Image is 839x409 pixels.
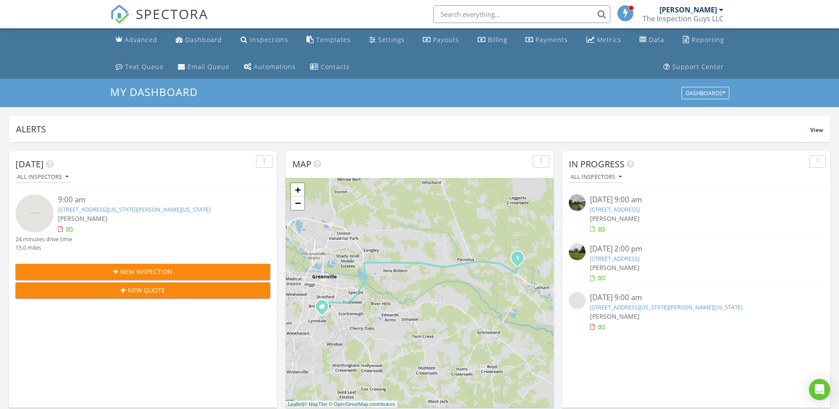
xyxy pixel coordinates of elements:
[569,158,624,170] span: In Progress
[569,243,824,283] a: [DATE] 2:00 pm [STREET_ADDRESS] [PERSON_NAME]
[569,243,586,260] img: streetview
[291,197,304,210] a: Zoom out
[112,59,167,75] a: Text Queue
[433,35,459,44] div: Payouts
[136,4,208,23] span: SPECTORA
[660,59,728,75] a: Support Center
[659,5,717,14] div: [PERSON_NAME]
[419,32,463,48] a: Payouts
[58,214,107,223] span: [PERSON_NAME]
[590,255,640,262] a: [STREET_ADDRESS]
[474,32,511,48] a: Billing
[517,258,523,263] div: 4709 Virginia Dare Dr, Washington, NC 27889
[110,4,130,24] img: The Best Home Inspection Software - Spectora
[240,59,299,75] a: Automations (Basic)
[569,292,586,309] img: streetview
[15,243,72,252] div: 15.0 miles
[185,35,222,44] div: Dashboard
[679,32,728,48] a: Reporting
[692,35,724,44] div: Reporting
[569,171,624,183] button: All Inspectors
[522,32,571,48] a: Payments
[321,62,350,71] div: Contacts
[15,171,70,183] button: All Inspectors
[643,14,724,23] div: The Inspection Guys LLC
[682,87,729,100] button: Dashboards
[188,62,230,71] div: Email Queue
[15,194,270,252] a: 9:00 am [STREET_ADDRESS][US_STATE][PERSON_NAME][US_STATE] [PERSON_NAME] 24 minutes drive time 15....
[304,401,328,407] a: © MapTiler
[128,286,165,295] span: New Quote
[16,123,810,135] div: Alerts
[329,401,395,407] a: © OpenStreetMap contributors
[316,35,351,44] div: Templates
[237,32,292,48] a: Inspections
[110,85,198,99] span: My Dashboard
[597,35,621,44] div: Metrics
[433,5,610,23] input: Search everything...
[488,35,507,44] div: Billing
[590,303,743,311] a: [STREET_ADDRESS][US_STATE][PERSON_NAME][US_STATE]
[590,312,640,320] span: [PERSON_NAME]
[306,59,353,75] a: Contacts
[125,62,164,71] div: Text Queue
[322,306,327,312] div: 310 Granville Drive, Greenville NC 27858
[17,174,69,180] div: All Inspectors
[378,35,405,44] div: Settings
[58,194,249,205] div: 9:00 am
[590,194,802,205] div: [DATE] 9:00 am
[590,263,640,272] span: [PERSON_NAME]
[590,292,802,303] div: [DATE] 9:00 am
[254,62,296,71] div: Automations
[583,32,625,48] a: Metrics
[672,62,724,71] div: Support Center
[125,35,157,44] div: Advanced
[649,35,664,44] div: Data
[303,32,354,48] a: Templates
[366,32,408,48] a: Settings
[569,194,586,211] img: streetview
[590,243,802,255] div: [DATE] 2:00 pm
[536,35,568,44] div: Payments
[569,292,824,332] a: [DATE] 9:00 am [STREET_ADDRESS][US_STATE][PERSON_NAME][US_STATE] [PERSON_NAME]
[250,35,288,44] div: Inspections
[58,205,211,213] a: [STREET_ADDRESS][US_STATE][PERSON_NAME][US_STATE]
[172,32,226,48] a: Dashboard
[288,401,303,407] a: Leaflet
[590,205,640,213] a: [STREET_ADDRESS]
[516,255,519,262] i: 1
[636,32,668,48] a: Data
[809,379,830,400] div: Open Intercom Messenger
[292,158,311,170] span: Map
[286,401,397,408] div: |
[810,126,823,134] span: View
[112,32,161,48] a: Advanced
[120,267,172,276] span: New Inspection
[571,174,622,180] div: All Inspectors
[174,59,233,75] a: Email Queue
[686,90,725,96] div: Dashboards
[569,194,824,234] a: [DATE] 9:00 am [STREET_ADDRESS] [PERSON_NAME]
[15,194,54,232] img: streetview
[291,183,304,197] a: Zoom in
[590,214,640,223] span: [PERSON_NAME]
[15,264,270,280] button: New Inspection
[15,158,44,170] span: [DATE]
[110,12,208,31] a: SPECTORA
[15,235,72,243] div: 24 minutes drive time
[15,282,270,298] button: New Quote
